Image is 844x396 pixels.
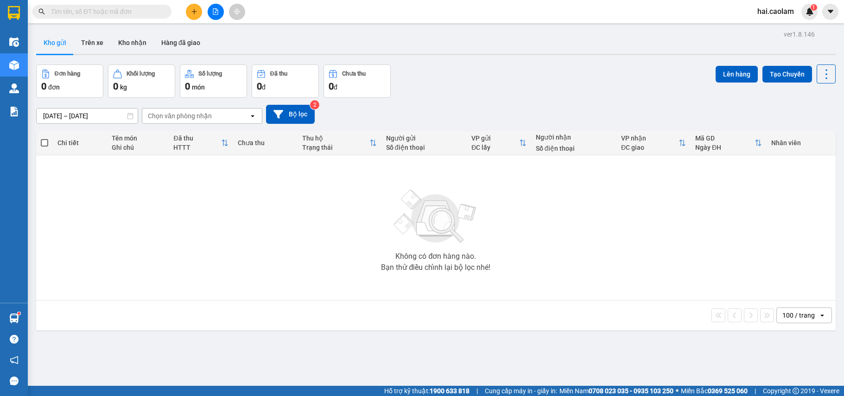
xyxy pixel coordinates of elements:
[762,66,812,83] button: Tạo Chuyến
[9,37,19,47] img: warehouse-icon
[9,107,19,116] img: solution-icon
[51,6,160,17] input: Tìm tên, số ĐT hoặc mã đơn
[536,145,612,152] div: Số điện thoại
[467,131,531,155] th: Toggle SortBy
[112,134,164,142] div: Tên món
[113,81,118,92] span: 0
[10,377,19,385] span: message
[9,313,19,323] img: warehouse-icon
[186,4,202,20] button: plus
[750,6,801,17] span: hai.caolam
[386,144,462,151] div: Số điện thoại
[811,4,817,11] sup: 1
[476,386,478,396] span: |
[270,70,287,77] div: Đã thu
[329,81,334,92] span: 0
[302,144,369,151] div: Trạng thái
[257,81,262,92] span: 0
[9,83,19,93] img: warehouse-icon
[342,70,366,77] div: Chưa thu
[169,131,233,155] th: Toggle SortBy
[8,6,20,20] img: logo-vxr
[559,386,673,396] span: Miền Nam
[252,64,319,98] button: Đã thu0đ
[782,311,815,320] div: 100 / trang
[191,8,197,15] span: plus
[192,83,205,91] span: món
[10,356,19,364] span: notification
[334,83,337,91] span: đ
[18,312,20,315] sup: 1
[324,64,391,98] button: Chưa thu0đ
[55,70,80,77] div: Đơn hàng
[9,60,19,70] img: warehouse-icon
[621,144,679,151] div: ĐC giao
[249,112,256,120] svg: open
[238,139,293,147] div: Chưa thu
[589,387,673,395] strong: 0708 023 035 - 0935 103 250
[127,70,155,77] div: Khối lượng
[180,64,247,98] button: Số lượng0món
[691,131,767,155] th: Toggle SortBy
[681,386,748,396] span: Miền Bắc
[198,70,222,77] div: Số lượng
[716,66,758,83] button: Lên hàng
[298,131,381,155] th: Toggle SortBy
[229,4,245,20] button: aim
[38,8,45,15] span: search
[48,83,60,91] span: đơn
[695,134,755,142] div: Mã GD
[616,131,691,155] th: Toggle SortBy
[41,81,46,92] span: 0
[485,386,557,396] span: Cung cấp máy in - giấy in:
[111,32,154,54] button: Kho nhận
[381,264,490,271] div: Bạn thử điều chỉnh lại bộ lọc nhé!
[154,32,208,54] button: Hàng đã giao
[471,134,519,142] div: VP gửi
[57,139,102,147] div: Chi tiết
[234,8,240,15] span: aim
[784,29,815,39] div: ver 1.8.146
[536,134,612,141] div: Người nhận
[310,100,319,109] sup: 2
[389,184,482,249] img: svg+xml;base64,PHN2ZyBjbGFzcz0ibGlzdC1wbHVnX19zdmciIHhtbG5zPSJodHRwOi8vd3d3LnczLm9yZy8yMDAwL3N2Zy...
[148,111,212,121] div: Chọn văn phòng nhận
[173,144,221,151] div: HTTT
[108,64,175,98] button: Khối lượng0kg
[819,312,826,319] svg: open
[822,4,838,20] button: caret-down
[621,134,679,142] div: VP nhận
[771,139,831,147] div: Nhân viên
[36,64,103,98] button: Đơn hàng0đơn
[208,4,224,20] button: file-add
[173,134,221,142] div: Đã thu
[430,387,470,395] strong: 1900 633 818
[695,144,755,151] div: Ngày ĐH
[112,144,164,151] div: Ghi chú
[708,387,748,395] strong: 0369 525 060
[676,389,679,393] span: ⚪️
[386,134,462,142] div: Người gửi
[37,109,138,123] input: Select a date range.
[10,335,19,344] span: question-circle
[185,81,190,92] span: 0
[395,253,476,260] div: Không có đơn hàng nào.
[212,8,219,15] span: file-add
[755,386,756,396] span: |
[120,83,127,91] span: kg
[266,105,315,124] button: Bộ lọc
[471,144,519,151] div: ĐC lấy
[806,7,814,16] img: icon-new-feature
[302,134,369,142] div: Thu hộ
[262,83,266,91] span: đ
[793,388,799,394] span: copyright
[36,32,74,54] button: Kho gửi
[74,32,111,54] button: Trên xe
[384,386,470,396] span: Hỗ trợ kỹ thuật:
[826,7,835,16] span: caret-down
[812,4,815,11] span: 1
